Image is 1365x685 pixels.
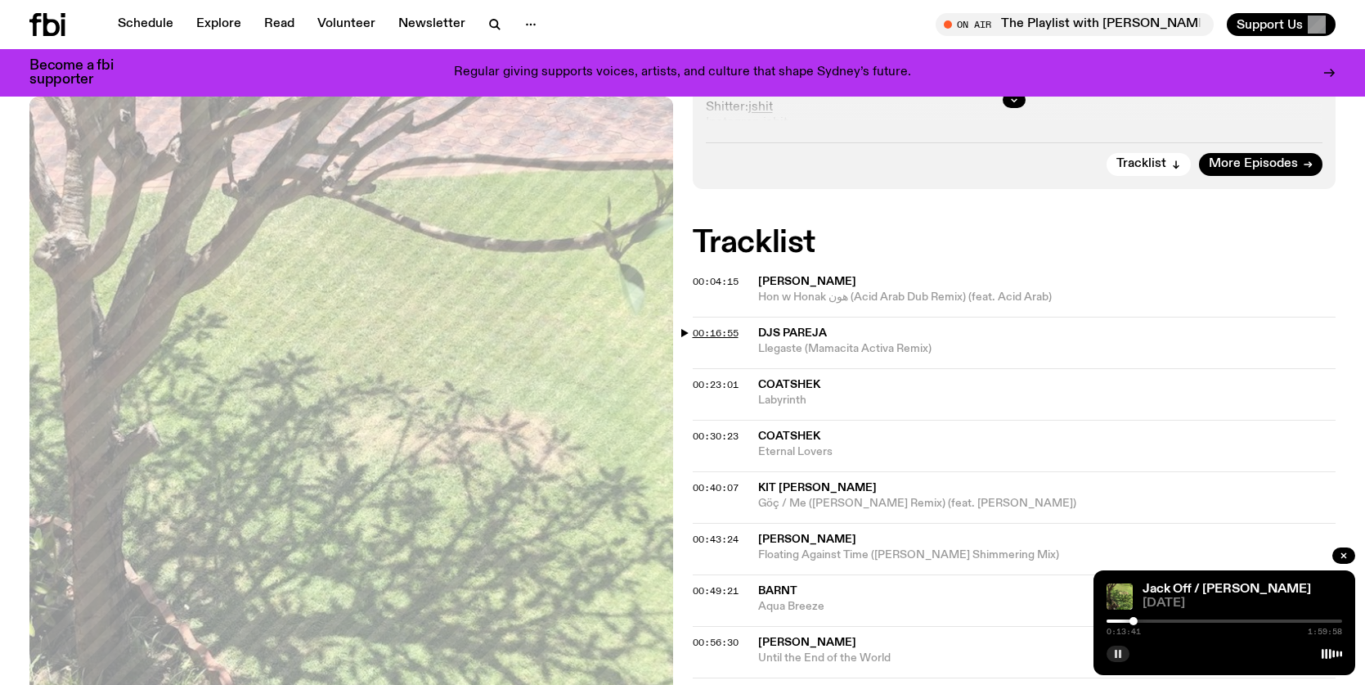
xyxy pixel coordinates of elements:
[388,13,475,36] a: Newsletter
[758,327,827,339] span: DJs Pareja
[1143,583,1311,596] a: Jack Off / [PERSON_NAME]
[758,290,1336,305] span: Hon w Honak هون (Acid Arab Dub Remix) (feat. Acid Arab)
[758,482,877,493] span: Kit [PERSON_NAME]
[758,599,1336,615] span: Aqua Breeze
[693,327,739,340] span: 00:16:55
[1209,158,1298,170] span: More Episodes
[1227,13,1336,36] button: Support Us
[693,484,739,493] button: 00:40:07
[1199,153,1322,176] a: More Episodes
[29,59,134,87] h3: Become a fbi supporter
[693,535,739,544] button: 00:43:24
[108,13,183,36] a: Schedule
[936,13,1214,36] button: On AirThe Playlist with [PERSON_NAME], [PERSON_NAME], [PERSON_NAME], and Raf
[1107,153,1191,176] button: Tracklist
[1237,17,1303,32] span: Support Us
[1143,597,1342,610] span: [DATE]
[693,275,739,288] span: 00:04:15
[758,534,856,545] span: [PERSON_NAME]
[693,378,739,391] span: 00:23:01
[693,432,739,441] button: 00:30:23
[693,638,739,647] button: 00:56:30
[758,585,797,597] span: Barnt
[758,548,1336,563] span: Floating Against Time ([PERSON_NAME] Shimmering Mix)
[758,379,820,390] span: coatshek
[693,277,739,286] button: 00:04:15
[254,13,304,36] a: Read
[693,430,739,443] span: 00:30:23
[693,584,739,597] span: 00:49:21
[693,329,739,338] button: 00:16:55
[693,481,739,494] span: 00:40:07
[758,341,1336,357] span: Llegaste (Mamacita Activa Remix)
[308,13,385,36] a: Volunteer
[758,393,1336,408] span: Labyrinth
[1116,158,1166,170] span: Tracklist
[758,430,820,442] span: coatshek
[758,276,856,287] span: [PERSON_NAME]
[693,381,739,390] button: 00:23:01
[1308,628,1342,636] span: 1:59:58
[758,496,1336,511] span: Göç / Me ([PERSON_NAME] Remix) (feat. [PERSON_NAME])
[186,13,251,36] a: Explore
[758,637,856,648] span: [PERSON_NAME]
[693,533,739,546] span: 00:43:24
[693,228,1336,258] h2: Tracklist
[693,587,739,596] button: 00:49:21
[1107,628,1141,636] span: 0:13:41
[454,65,911,80] p: Regular giving supports voices, artists, and culture that shape Sydney’s future.
[758,651,1336,666] span: Until the End of the World
[758,444,1336,460] span: Eternal Lovers
[693,636,739,649] span: 00:56:30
